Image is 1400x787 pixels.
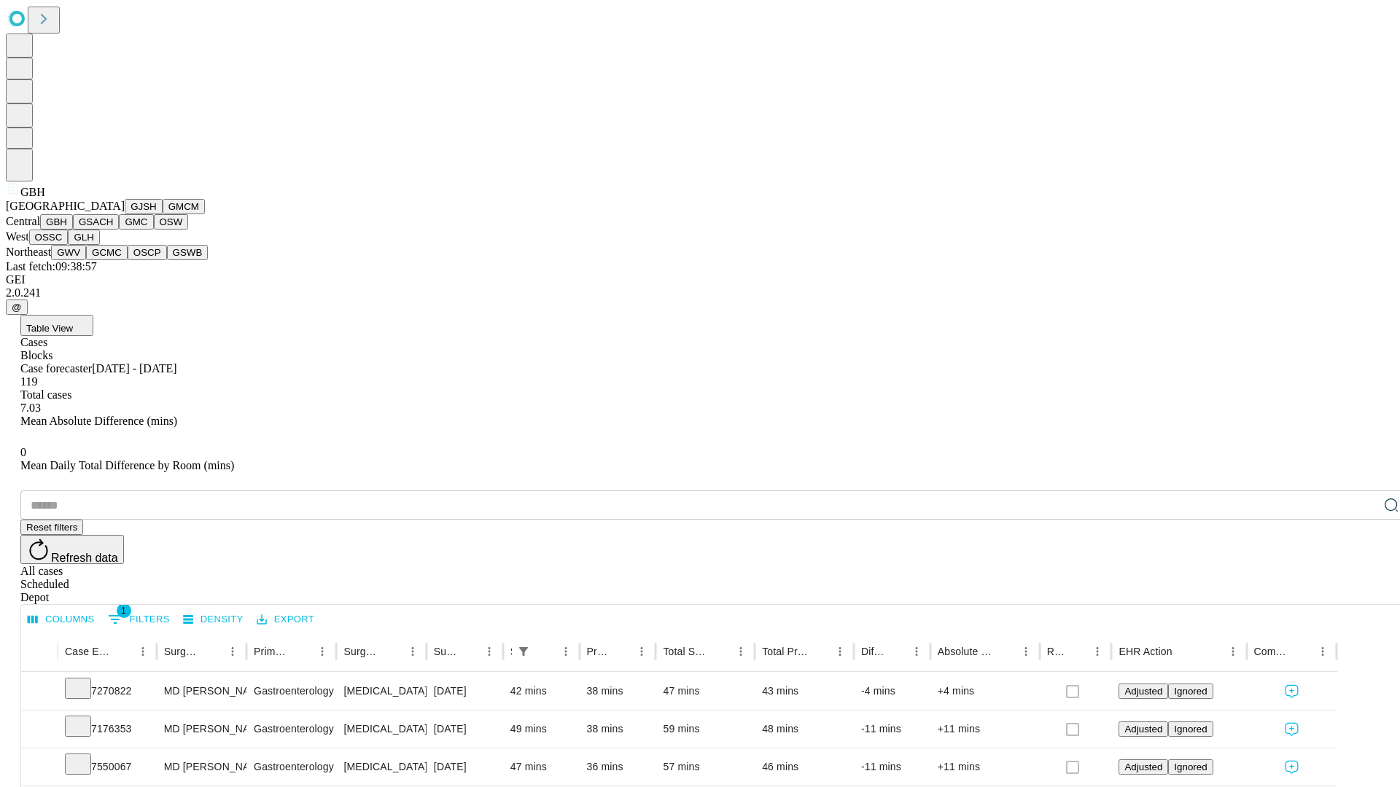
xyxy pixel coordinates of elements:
div: Gastroenterology [254,673,329,710]
button: Expand [28,755,50,780]
button: Menu [222,641,243,662]
div: [DATE] [434,673,496,710]
div: 48 mins [762,710,847,748]
button: Sort [292,641,312,662]
span: Refresh data [51,552,118,564]
button: GMCM [163,199,205,214]
button: GLH [68,230,99,245]
div: 38 mins [587,710,649,748]
span: Ignored [1174,686,1207,697]
div: [MEDICAL_DATA] FLEXIBLE WITH [MEDICAL_DATA] [343,673,419,710]
div: Scheduled In Room Duration [510,646,512,657]
button: GJSH [125,199,163,214]
span: Central [6,215,40,227]
button: Menu [556,641,576,662]
span: @ [12,302,22,313]
span: 0 [20,446,26,458]
button: Ignored [1168,759,1213,775]
div: MD [PERSON_NAME] [PERSON_NAME] Md [164,673,239,710]
button: Sort [535,641,556,662]
button: Show filters [513,641,534,662]
button: Expand [28,679,50,705]
button: Table View [20,315,93,336]
button: Sort [886,641,906,662]
button: Show filters [104,608,174,631]
div: +11 mins [938,748,1032,786]
span: Mean Daily Total Difference by Room (mins) [20,459,234,471]
div: -4 mins [861,673,923,710]
button: Menu [402,641,423,662]
span: 1 [117,603,131,618]
div: 46 mins [762,748,847,786]
div: Total Predicted Duration [762,646,808,657]
span: 119 [20,375,37,388]
span: Adjusted [1124,724,1162,735]
span: GBH [20,186,45,198]
button: Menu [479,641,499,662]
button: OSCP [128,245,167,260]
div: 7270822 [65,673,149,710]
div: Primary Service [254,646,290,657]
div: 38 mins [587,673,649,710]
span: Last fetch: 09:38:57 [6,260,97,273]
div: Gastroenterology [254,748,329,786]
div: 47 mins [663,673,747,710]
button: Sort [809,641,830,662]
div: MD [PERSON_NAME] [PERSON_NAME] Md [164,748,239,786]
button: Density [179,608,247,631]
button: Sort [112,641,133,662]
button: Ignored [1168,721,1213,737]
button: Menu [1087,641,1108,662]
div: 57 mins [663,748,747,786]
button: GWV [51,245,86,260]
div: Resolved in EHR [1047,646,1066,657]
span: 7.03 [20,402,41,414]
div: 1 active filter [513,641,534,662]
button: Adjusted [1119,759,1168,775]
button: Menu [731,641,751,662]
div: 7550067 [65,748,149,786]
button: Sort [1174,641,1194,662]
button: Refresh data [20,535,124,564]
div: MD [PERSON_NAME] [PERSON_NAME] Md [164,710,239,748]
div: 47 mins [510,748,572,786]
div: [MEDICAL_DATA] FLEXIBLE PROXIMAL DIAGNOSTIC [343,710,419,748]
span: [DATE] - [DATE] [92,362,176,375]
span: Northeast [6,246,51,258]
button: Sort [202,641,222,662]
button: Menu [631,641,652,662]
div: 43 mins [762,673,847,710]
span: Table View [26,323,73,334]
button: GMC [119,214,153,230]
span: [GEOGRAPHIC_DATA] [6,200,125,212]
span: Ignored [1174,761,1207,772]
div: 42 mins [510,673,572,710]
button: Menu [1223,641,1243,662]
div: Surgeon Name [164,646,201,657]
button: Adjusted [1119,684,1168,699]
button: GCMC [86,245,128,260]
span: West [6,230,29,243]
button: Select columns [24,608,98,631]
div: Surgery Date [434,646,457,657]
button: Sort [995,641,1016,662]
div: Comments [1254,646,1291,657]
button: Menu [1016,641,1036,662]
button: Menu [312,641,332,662]
div: -11 mins [861,710,923,748]
div: EHR Action [1119,646,1172,657]
button: Reset filters [20,520,83,535]
button: Sort [459,641,479,662]
span: Adjusted [1124,761,1162,772]
span: Adjusted [1124,686,1162,697]
div: Case Epic Id [65,646,111,657]
button: Export [253,608,318,631]
button: Expand [28,717,50,743]
button: GBH [40,214,73,230]
button: @ [6,299,28,315]
button: Sort [710,641,731,662]
div: [MEDICAL_DATA] FLEXIBLE PROXIMAL DIAGNOSTIC [343,748,419,786]
button: Sort [1067,641,1087,662]
div: Absolute Difference [938,646,994,657]
div: [DATE] [434,748,496,786]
